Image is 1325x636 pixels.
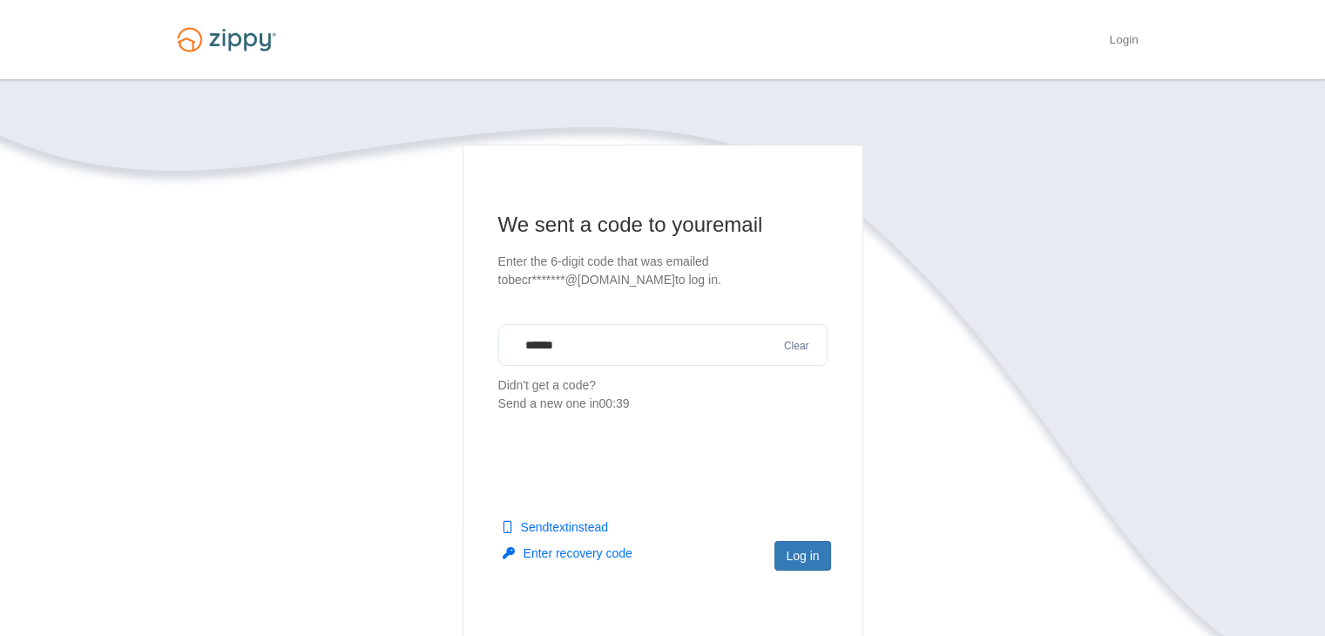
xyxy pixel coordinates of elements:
[498,211,828,239] h1: We sent a code to your email
[498,253,828,289] p: Enter the 6-digit code that was emailed to becr*******@[DOMAIN_NAME] to log in.
[779,338,815,355] button: Clear
[498,395,828,413] div: Send a new one in 00:39
[166,19,287,60] img: Logo
[503,545,632,562] button: Enter recovery code
[498,376,828,413] p: Didn't get a code?
[774,541,830,571] button: Log in
[1109,33,1138,51] a: Login
[503,518,608,536] button: Sendtextinstead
